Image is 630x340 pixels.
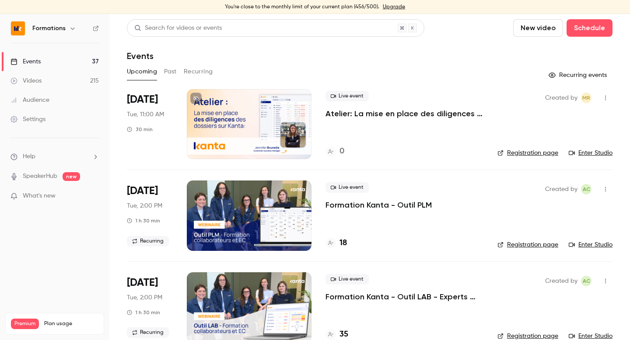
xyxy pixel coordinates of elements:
button: Recurring events [545,68,612,82]
h1: Events [127,51,154,61]
span: Plan usage [44,320,98,327]
a: SpeakerHub [23,172,57,181]
span: MR [582,93,590,103]
a: Atelier: La mise en place des diligences des dossiers sur KANTA [325,108,483,119]
div: Search for videos or events [134,24,222,33]
span: Live event [325,91,369,101]
span: Tue, 2:00 PM [127,293,162,302]
div: 30 min [127,126,153,133]
li: help-dropdown-opener [10,152,99,161]
a: 18 [325,237,347,249]
a: Formation Kanta - Outil PLM [325,200,432,210]
span: Marion Roquet [581,93,591,103]
div: Audience [10,96,49,104]
a: Upgrade [383,3,405,10]
a: Formation Kanta - Outil LAB - Experts Comptables & Collaborateurs [325,291,483,302]
button: Schedule [567,19,612,37]
span: new [63,172,80,181]
a: Registration page [497,240,558,249]
h4: 0 [339,146,344,157]
span: [DATE] [127,184,158,198]
h4: 18 [339,237,347,249]
div: Videos [10,76,42,85]
button: Past [164,65,177,79]
div: 1 h 30 min [127,217,160,224]
span: AC [583,276,590,286]
a: Enter Studio [569,149,612,157]
a: 0 [325,146,344,157]
span: Live event [325,182,369,193]
span: What's new [23,191,56,201]
span: Live event [325,274,369,284]
h6: Formations [32,24,66,33]
button: Upcoming [127,65,157,79]
span: Created by [545,93,577,103]
button: Recurring [184,65,213,79]
div: Oct 14 Tue, 11:00 AM (Europe/Paris) [127,89,173,159]
span: Recurring [127,327,169,338]
span: Created by [545,184,577,194]
a: Enter Studio [569,240,612,249]
span: Tue, 2:00 PM [127,201,162,210]
span: [DATE] [127,276,158,290]
span: AC [583,184,590,194]
div: Events [10,57,41,66]
span: Anaïs Cachelou [581,276,591,286]
span: Help [23,152,35,161]
img: Formations [11,21,25,35]
span: Tue, 11:00 AM [127,110,164,119]
span: [DATE] [127,93,158,107]
iframe: Noticeable Trigger [88,192,99,200]
button: New video [513,19,563,37]
div: Oct 14 Tue, 2:00 PM (Europe/Paris) [127,180,173,250]
a: Registration page [497,149,558,157]
span: Anaïs Cachelou [581,184,591,194]
div: 1 h 30 min [127,309,160,316]
span: Premium [11,319,39,329]
span: Created by [545,276,577,286]
div: Settings [10,115,45,124]
span: Recurring [127,236,169,246]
